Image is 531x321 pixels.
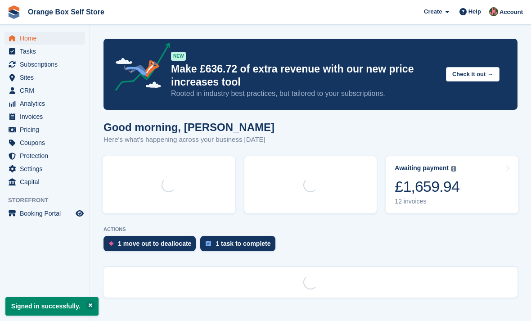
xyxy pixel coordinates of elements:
[4,84,85,97] a: menu
[7,5,21,19] img: stora-icon-8386f47178a22dfd0bd8f6a31ec36ba5ce8667c1dd55bd0f319d3a0aa187defe.svg
[395,177,459,196] div: £1,659.94
[103,236,200,256] a: 1 move out to deallocate
[20,58,74,71] span: Subscriptions
[20,32,74,45] span: Home
[5,297,99,316] p: Signed in successfully.
[451,166,456,172] img: icon-info-grey-7440780725fd019a000dd9b08b2336e03edf1995a4989e88bcd33f0948082b44.svg
[103,226,517,232] p: ACTIONS
[103,121,274,133] h1: Good morning, [PERSON_NAME]
[395,198,459,205] div: 12 invoices
[20,110,74,123] span: Invoices
[171,89,439,99] p: Rooted in industry best practices, but tailored to your subscriptions.
[20,207,74,220] span: Booking Portal
[489,7,498,16] img: David Clark
[20,45,74,58] span: Tasks
[8,196,90,205] span: Storefront
[4,136,85,149] a: menu
[24,5,108,19] a: Orange Box Self Store
[20,136,74,149] span: Coupons
[4,149,85,162] a: menu
[171,52,186,61] div: NEW
[216,240,270,247] div: 1 task to complete
[4,207,85,220] a: menu
[171,63,439,89] p: Make £636.72 of extra revenue with our new price increases tool
[4,45,85,58] a: menu
[74,208,85,219] a: Preview store
[499,8,523,17] span: Account
[20,163,74,175] span: Settings
[109,241,113,246] img: move_outs_to_deallocate_icon-f764333ba52eb49d3ac5e1228854f67142a1ed5810a6f6cc68b1a99e826820c5.svg
[4,176,85,188] a: menu
[4,110,85,123] a: menu
[118,240,191,247] div: 1 move out to deallocate
[206,241,211,246] img: task-75834270c22a3079a89374b754ae025e5fb1db73e45f91037f5363f120a921f8.svg
[103,135,274,145] p: Here's what's happening across your business [DATE]
[4,71,85,84] a: menu
[4,163,85,175] a: menu
[4,32,85,45] a: menu
[20,123,74,136] span: Pricing
[20,84,74,97] span: CRM
[20,176,74,188] span: Capital
[4,123,85,136] a: menu
[4,97,85,110] a: menu
[386,156,518,213] a: Awaiting payment £1,659.94 12 invoices
[200,236,279,256] a: 1 task to complete
[20,97,74,110] span: Analytics
[468,7,481,16] span: Help
[424,7,442,16] span: Create
[108,43,171,94] img: price-adjustments-announcement-icon-8257ccfd72463d97f412b2fc003d46551f7dbcb40ab6d574587a9cd5c0d94...
[20,71,74,84] span: Sites
[20,149,74,162] span: Protection
[446,67,499,82] button: Check it out →
[4,58,85,71] a: menu
[395,164,449,172] div: Awaiting payment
